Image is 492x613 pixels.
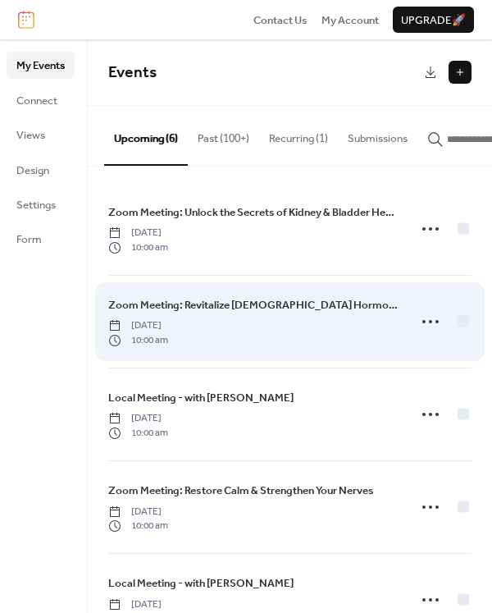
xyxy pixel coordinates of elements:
a: Zoom Meeting: Revitalize [DEMOGRAPHIC_DATA] Hormonal Health [108,296,398,314]
a: Connect [7,87,75,113]
span: [DATE] [108,505,168,519]
button: Upgrade🚀 [393,7,474,33]
span: Form [16,231,42,248]
span: Local Meeting - with [PERSON_NAME] [108,390,294,406]
span: 10:00 am [108,426,168,441]
span: Local Meeting - with [PERSON_NAME] [108,575,294,592]
span: [DATE] [108,411,168,426]
button: Upcoming (6) [104,106,188,165]
a: Form [7,226,75,252]
span: 10:00 am [108,333,168,348]
a: Local Meeting - with [PERSON_NAME] [108,574,294,592]
img: logo [18,11,34,29]
a: Local Meeting - with [PERSON_NAME] [108,389,294,407]
span: My Account [321,12,379,29]
span: Connect [16,93,57,109]
a: My Account [321,11,379,28]
span: My Events [16,57,65,74]
span: Design [16,162,49,179]
span: Upgrade 🚀 [401,12,466,29]
span: Events [108,57,157,88]
a: Views [7,121,75,148]
span: Contact Us [253,12,307,29]
a: Settings [7,191,75,217]
span: [DATE] [108,226,168,240]
span: [DATE] [108,597,168,612]
a: My Events [7,52,75,78]
span: 10:00 am [108,240,168,255]
span: Views [16,127,45,144]
a: Design [7,157,75,183]
a: Zoom Meeting: Restore Calm & Strengthen Your Nerves [108,482,374,500]
span: Settings [16,197,56,213]
button: Recurring (1) [259,106,338,163]
span: [DATE] [108,318,168,333]
span: Zoom Meeting: Restore Calm & Strengthen Your Nerves [108,483,374,499]
a: Zoom Meeting: Unlock the Secrets of Kidney & Bladder Health [108,204,398,222]
a: Contact Us [253,11,307,28]
span: Zoom Meeting: Revitalize [DEMOGRAPHIC_DATA] Hormonal Health [108,297,398,313]
span: Zoom Meeting: Unlock the Secrets of Kidney & Bladder Health [108,204,398,221]
button: Submissions [338,106,417,163]
button: Past (100+) [188,106,259,163]
span: 10:00 am [108,519,168,533]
